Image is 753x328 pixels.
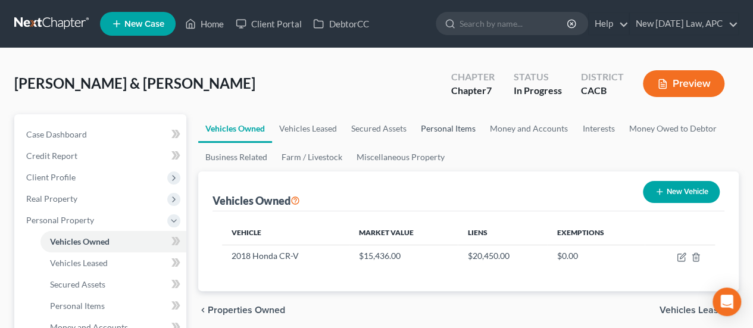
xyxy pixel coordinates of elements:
[621,114,723,143] a: Money Owed to Debtor
[548,221,645,245] th: Exemptions
[344,114,414,143] a: Secured Assets
[414,114,483,143] a: Personal Items
[307,13,374,35] a: DebtorCC
[26,172,76,182] span: Client Profile
[451,70,495,84] div: Chapter
[575,114,621,143] a: Interests
[514,70,562,84] div: Status
[208,305,285,315] span: Properties Owned
[50,301,105,311] span: Personal Items
[483,114,575,143] a: Money and Accounts
[17,145,186,167] a: Credit Report
[198,143,274,171] a: Business Related
[198,305,208,315] i: chevron_left
[486,85,492,96] span: 7
[713,288,741,316] div: Open Intercom Messenger
[349,221,458,245] th: Market Value
[50,236,110,246] span: Vehicles Owned
[589,13,629,35] a: Help
[458,221,547,245] th: Liens
[274,143,349,171] a: Farm / Livestock
[198,305,285,315] button: chevron_left Properties Owned
[581,84,624,98] div: CACB
[630,13,738,35] a: New [DATE] Law, APC
[514,84,562,98] div: In Progress
[40,295,186,317] a: Personal Items
[14,74,255,92] span: [PERSON_NAME] & [PERSON_NAME]
[643,70,724,97] button: Preview
[660,305,739,315] button: Vehicles Leased chevron_right
[349,143,452,171] a: Miscellaneous Property
[40,252,186,274] a: Vehicles Leased
[124,20,164,29] span: New Case
[198,114,272,143] a: Vehicles Owned
[26,129,87,139] span: Case Dashboard
[230,13,307,35] a: Client Portal
[26,193,77,204] span: Real Property
[643,181,720,203] button: New Vehicle
[179,13,230,35] a: Home
[40,231,186,252] a: Vehicles Owned
[460,13,568,35] input: Search by name...
[50,258,108,268] span: Vehicles Leased
[272,114,344,143] a: Vehicles Leased
[660,305,729,315] span: Vehicles Leased
[40,274,186,295] a: Secured Assets
[451,84,495,98] div: Chapter
[26,215,94,225] span: Personal Property
[222,245,349,267] td: 2018 Honda CR-V
[213,193,300,208] div: Vehicles Owned
[50,279,105,289] span: Secured Assets
[17,124,186,145] a: Case Dashboard
[26,151,77,161] span: Credit Report
[222,221,349,245] th: Vehicle
[548,245,645,267] td: $0.00
[458,245,547,267] td: $20,450.00
[349,245,458,267] td: $15,436.00
[581,70,624,84] div: District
